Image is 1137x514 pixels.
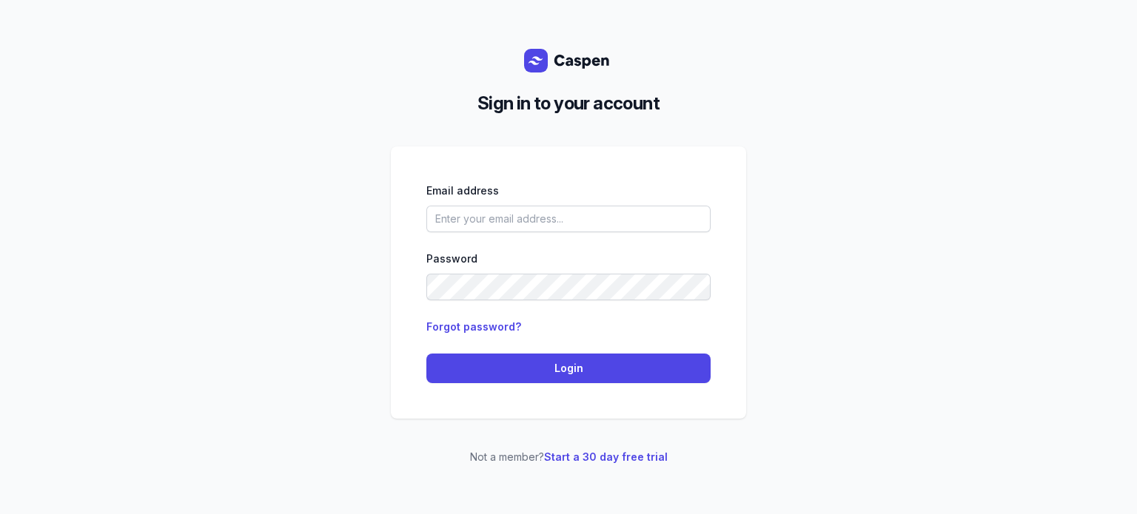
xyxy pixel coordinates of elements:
div: Password [426,250,711,268]
button: Login [426,354,711,383]
div: Email address [426,182,711,200]
a: Forgot password? [426,320,521,333]
p: Not a member? [391,448,746,466]
span: Login [435,359,702,377]
input: Enter your email address... [426,206,711,232]
a: Start a 30 day free trial [544,450,668,463]
h2: Sign in to your account [403,90,734,117]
